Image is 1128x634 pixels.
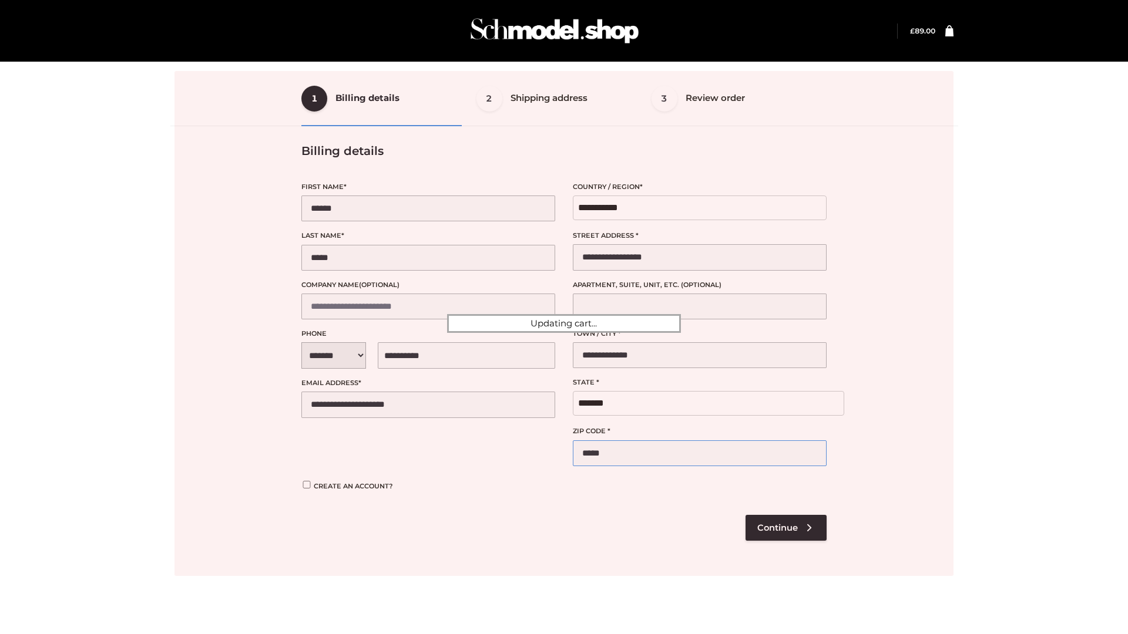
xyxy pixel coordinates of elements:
a: £89.00 [910,26,935,35]
div: Updating cart... [447,314,681,333]
img: Schmodel Admin 964 [466,8,643,54]
bdi: 89.00 [910,26,935,35]
span: £ [910,26,915,35]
